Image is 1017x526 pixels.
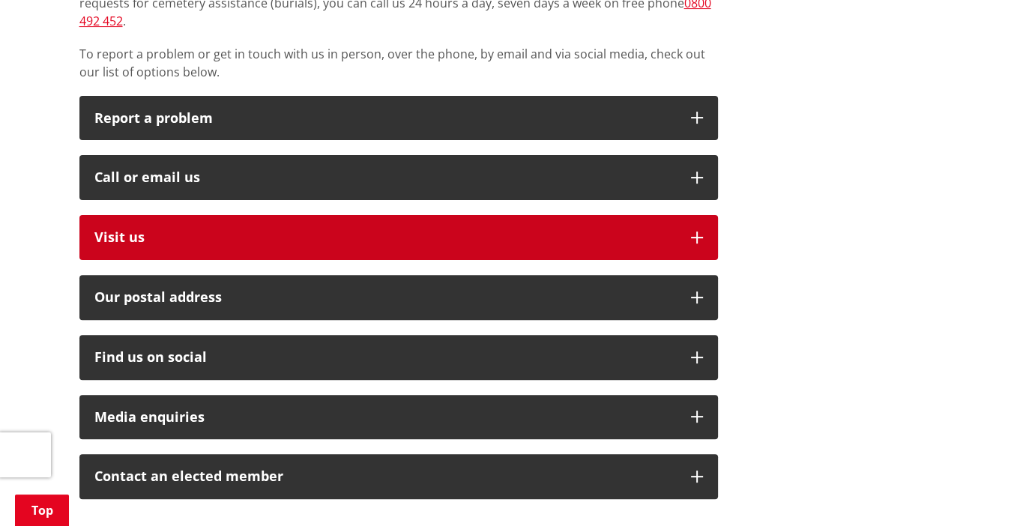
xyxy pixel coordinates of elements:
button: Report a problem [79,96,718,141]
div: Call or email us [94,170,676,185]
p: Contact an elected member [94,469,676,484]
button: Call or email us [79,155,718,200]
button: Find us on social [79,335,718,380]
p: Report a problem [94,111,676,126]
h2: Our postal address [94,290,676,305]
button: Visit us [79,215,718,260]
button: Contact an elected member [79,454,718,499]
button: Media enquiries [79,395,718,440]
p: To report a problem or get in touch with us in person, over the phone, by email and via social me... [79,45,718,81]
iframe: Messenger Launcher [948,463,1002,517]
p: Visit us [94,230,676,245]
div: Media enquiries [94,410,676,425]
div: Find us on social [94,350,676,365]
button: Our postal address [79,275,718,320]
a: Top [15,495,69,526]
